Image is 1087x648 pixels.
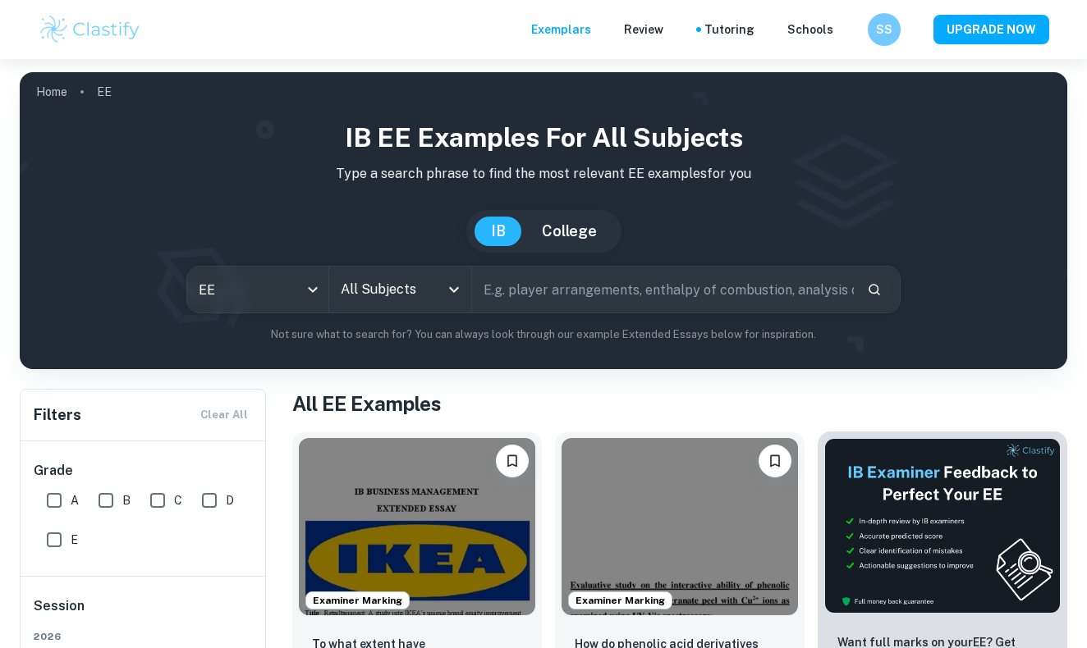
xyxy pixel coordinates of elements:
span: E [71,531,78,549]
a: Schools [787,21,833,39]
button: IB [475,217,522,246]
a: Home [36,80,67,103]
span: B [122,491,131,509]
button: SS [868,13,901,46]
a: Tutoring [704,21,754,39]
p: Not sure what to search for? You can always look through our example Extended Essays below for in... [33,326,1054,343]
button: College [525,217,613,246]
button: UPGRADE NOW [933,15,1049,44]
h6: Filters [34,404,81,427]
img: profile cover [20,72,1067,369]
h6: Session [34,596,254,629]
h1: All EE Examples [292,389,1067,418]
img: Clastify logo [38,13,142,46]
h6: Grade [34,461,254,481]
span: Examiner Marking [569,593,672,608]
button: Search [860,276,888,303]
span: C [174,491,182,509]
span: Examiner Marking [306,593,409,608]
p: Type a search phrase to find the most relevant EE examples for you [33,164,1054,184]
p: Exemplars [531,21,591,39]
input: E.g. player arrangements, enthalpy of combustion, analysis of a big city... [472,267,854,313]
span: D [226,491,234,509]
img: Chemistry EE example thumbnail: How do phenolic acid derivatives obtaine [562,438,798,615]
span: 2026 [34,629,254,644]
button: Bookmark [496,445,529,477]
p: EE [97,83,112,101]
div: EE [187,267,329,313]
h6: SS [875,21,894,39]
span: A [71,491,79,509]
p: Review [624,21,663,39]
h1: IB EE examples for all subjects [33,118,1054,157]
img: Thumbnail [824,438,1061,614]
button: Bookmark [759,445,791,477]
button: Open [443,278,466,301]
button: Help and Feedback [846,25,855,34]
img: Business and Management EE example thumbnail: To what extent have IKEA's in-store reta [299,438,535,615]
